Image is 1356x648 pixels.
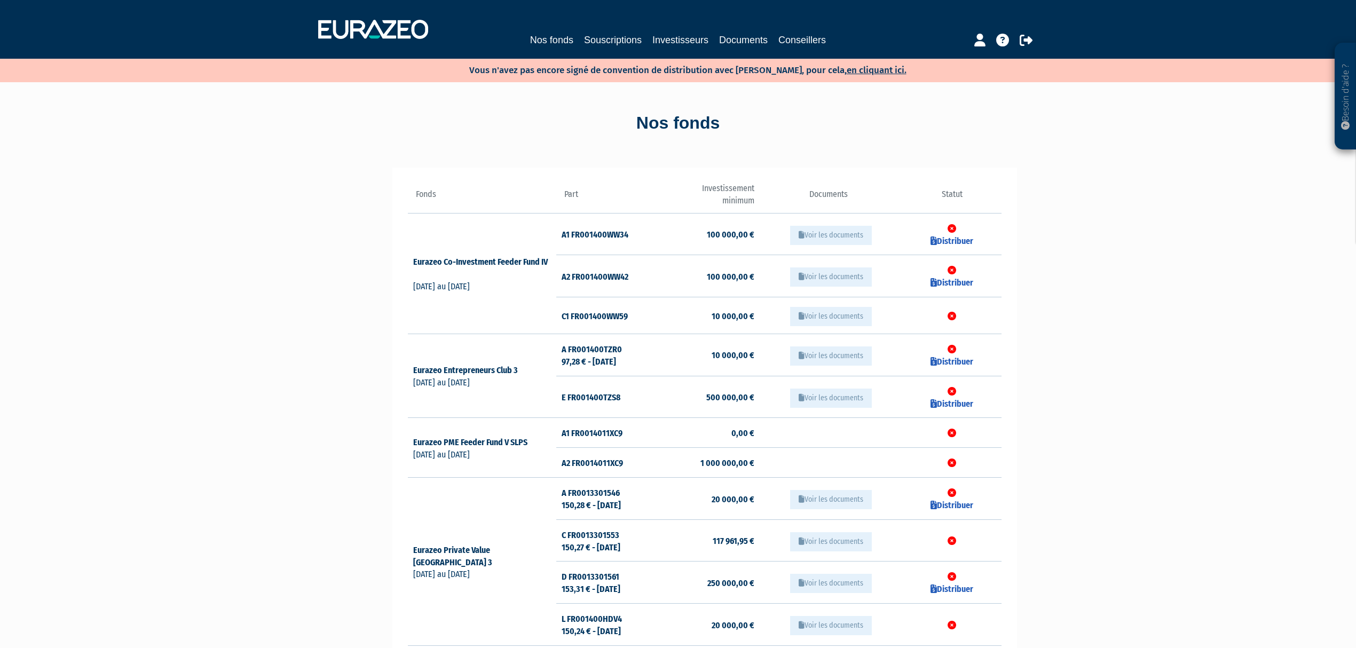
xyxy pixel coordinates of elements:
td: D FR0013301561 153,31 € - [DATE] [556,562,655,604]
td: 1 000 000,00 € [655,448,754,478]
td: 20 000,00 € [655,478,754,520]
td: E FR001400TZS8 [556,376,655,418]
span: [DATE] au [DATE] [413,449,470,460]
td: 10 000,00 € [655,334,754,376]
span: [DATE] au [DATE] [413,281,470,291]
td: 0,00 € [655,418,754,448]
td: 100 000,00 € [655,213,754,255]
a: Conseillers [778,33,826,48]
td: 500 000,00 € [655,376,754,418]
a: Eurazeo PME Feeder Fund V SLPS [413,437,537,447]
td: C1 FR001400WW59 [556,297,655,334]
th: Fonds [408,183,556,213]
a: Distribuer [931,357,973,367]
a: Distribuer [931,236,973,246]
a: Nos fonds [530,33,573,48]
button: Voir les documents [790,226,872,245]
img: 1732889491-logotype_eurazeo_blanc_rvb.png [318,20,428,39]
p: Vous n'avez pas encore signé de convention de distribution avec [PERSON_NAME], pour cela, [438,61,906,77]
td: L FR001400HDV4 150,24 € - [DATE] [556,604,655,646]
button: Voir les documents [790,616,872,635]
a: Eurazeo Entrepreneurs Club 3 [413,365,527,375]
button: Voir les documents [790,389,872,408]
td: A2 FR0014011XC9 [556,448,655,478]
a: Documents [719,33,768,48]
th: Part [556,183,655,213]
th: Investissement minimum [655,183,754,213]
a: Distribuer [931,399,973,409]
button: Voir les documents [790,532,872,551]
a: Investisseurs [652,33,708,48]
button: Voir les documents [790,346,872,366]
td: A FR001400TZR0 97,28 € - [DATE] [556,334,655,376]
td: A1 FR0014011XC9 [556,418,655,448]
td: 250 000,00 € [655,562,754,604]
td: 100 000,00 € [655,255,754,297]
p: Besoin d'aide ? [1339,49,1352,145]
a: Eurazeo Private Value [GEOGRAPHIC_DATA] 3 [413,545,502,567]
a: en cliquant ici. [847,65,906,76]
a: Distribuer [931,500,973,510]
td: C FR0013301553 150,27 € - [DATE] [556,519,655,562]
td: A2 FR001400WW42 [556,255,655,297]
th: Statut [903,183,1002,213]
a: Distribuer [931,584,973,594]
td: 117 961,95 € [655,519,754,562]
td: A FR0013301546 150,28 € - [DATE] [556,478,655,520]
span: [DATE] au [DATE] [413,569,470,579]
button: Voir les documents [790,490,872,509]
div: Nos fonds [374,111,982,136]
a: Eurazeo Co-Investment Feeder Fund IV [413,257,548,279]
th: Documents [754,183,903,213]
td: 10 000,00 € [655,297,754,334]
button: Voir les documents [790,574,872,593]
a: Distribuer [931,278,973,288]
button: Voir les documents [790,267,872,287]
td: A1 FR001400WW34 [556,213,655,255]
td: 20 000,00 € [655,604,754,646]
a: Souscriptions [584,33,642,48]
button: Voir les documents [790,307,872,326]
span: [DATE] au [DATE] [413,377,470,388]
